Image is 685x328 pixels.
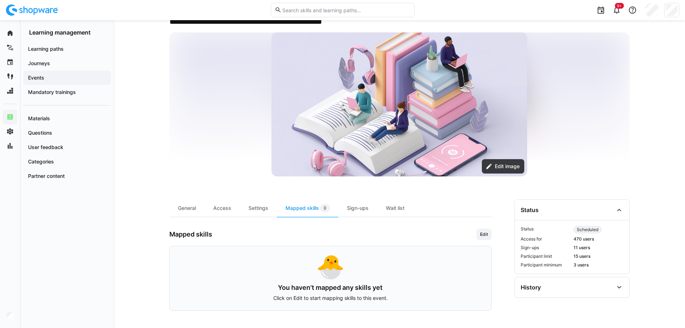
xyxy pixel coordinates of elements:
[617,4,622,8] span: 9+
[521,245,571,251] span: Sign-ups
[324,205,326,211] span: 0
[377,199,413,217] div: Wait list
[521,284,541,291] div: History
[240,199,277,217] div: Settings
[479,232,489,237] span: Edit
[521,226,571,233] span: Status
[338,199,377,217] div: Sign-ups
[521,236,571,242] span: Access for
[205,199,240,217] div: Access
[178,284,483,292] h3: You haven't mapped any skills yet
[169,199,205,217] div: General
[476,229,492,240] button: Edit
[521,262,571,268] span: Participant minimum
[574,253,624,259] span: 15 users
[574,236,624,242] span: 470 users
[521,206,539,214] div: Status
[574,262,624,268] span: 3 users
[494,163,521,170] span: Edit image
[482,159,524,174] button: Edit image
[282,7,410,13] input: Search skills and learning paths…
[277,199,338,217] div: Mapped skills
[169,230,212,238] h3: Mapped skills
[521,253,571,259] span: Participant limit
[577,227,598,233] span: Scheduled
[574,245,624,251] span: 11 users
[178,255,483,278] div: 🐣
[178,295,483,302] p: Click on Edit to start mapping skills to this event.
